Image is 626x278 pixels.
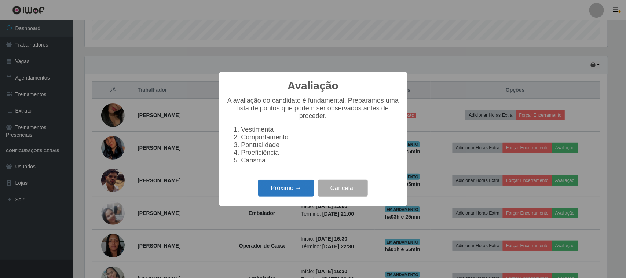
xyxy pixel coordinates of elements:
li: Pontualidade [241,141,400,149]
li: Vestimenta [241,126,400,133]
li: Carisma [241,157,400,164]
li: Comportamento [241,133,400,141]
h2: Avaliação [288,79,338,92]
li: Proeficiência [241,149,400,157]
button: Próximo → [258,180,314,197]
button: Cancelar [318,180,368,197]
p: A avaliação do candidato é fundamental. Preparamos uma lista de pontos que podem ser observados a... [227,97,400,120]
